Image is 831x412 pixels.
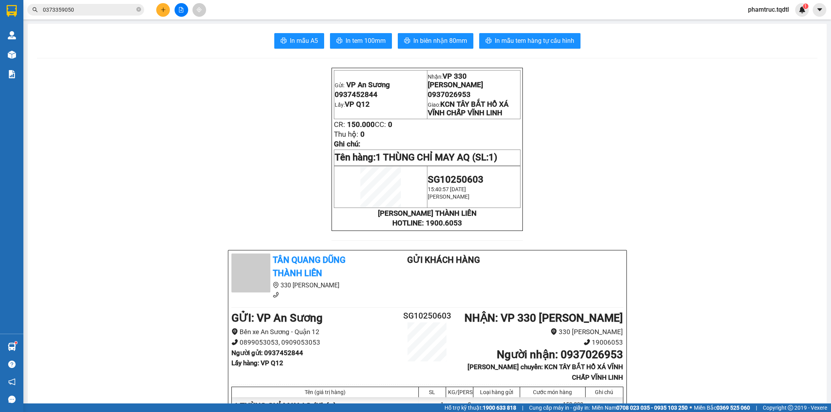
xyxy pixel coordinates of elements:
img: warehouse-icon [8,51,16,59]
span: SG10250603 [428,174,483,185]
button: printerIn tem 100mm [330,33,392,49]
span: message [8,396,16,403]
button: file-add [175,3,188,17]
span: CC: [375,120,386,129]
li: Bến xe An Sương - Quận 12 [231,327,395,337]
span: 0 [388,120,392,129]
span: KCN TÂY BẮT HỒ XÁ VĨNH CHẤP VĨNH LINH [428,100,508,117]
span: phone [231,339,238,345]
input: Tìm tên, số ĐT hoặc mã đơn [43,5,135,14]
img: warehouse-icon [8,343,16,351]
span: environment [550,328,557,335]
p: Gửi: [335,81,427,89]
div: Cước món hàng [522,389,583,395]
sup: 1 [803,4,808,9]
span: In biên nhận 80mm [413,36,467,46]
strong: 0708 023 035 - 0935 103 250 [616,405,688,411]
strong: 0369 525 060 [716,405,750,411]
span: aim [196,7,202,12]
span: 15:40:57 [DATE] [428,186,466,192]
span: Miền Bắc [694,403,750,412]
span: 150.000 [347,120,375,129]
div: Ghi chú [588,389,621,395]
span: 1 THÙNG CHỈ MAY AQ (SL: [376,152,497,163]
span: VP An Sương [346,81,390,89]
span: question-circle [8,361,16,368]
span: printer [485,37,492,45]
span: Lấy: [335,102,370,108]
span: VP 330 [PERSON_NAME] [428,72,483,89]
b: NHẬN : VP 330 [PERSON_NAME] [464,312,623,324]
button: plus [156,3,170,17]
span: Ghi chú: [334,140,360,148]
span: phone [273,292,279,298]
img: icon-new-feature [799,6,806,13]
span: VP Q12 [345,100,370,109]
img: warehouse-icon [8,31,16,39]
span: environment [231,328,238,335]
span: environment [273,282,279,288]
span: notification [8,378,16,386]
span: Thu hộ: [334,130,358,139]
b: Người gửi : 0937452844 [231,349,303,357]
strong: [PERSON_NAME] THÀNH LIÊN [378,209,476,218]
div: KG/[PERSON_NAME] [448,389,471,395]
p: Nhận: [428,72,520,89]
b: Người nhận : 0937026953 [497,348,623,361]
button: aim [192,3,206,17]
span: | [756,403,757,412]
li: 19006053 [460,337,623,348]
span: 0937452844 [335,90,378,99]
b: [PERSON_NAME] chuyển: KCN TÂY BẮT HỒ XÁ VĨNH CHẤP VĨNH LINH [468,363,623,381]
span: Hỗ trợ kỹ thuật: [445,403,516,412]
span: close-circle [136,7,141,12]
button: caret-down [813,3,826,17]
span: Miền Nam [592,403,688,412]
span: ⚪️ [690,406,692,409]
strong: 1900 633 818 [483,405,516,411]
span: 0 [360,130,365,139]
span: phamtruc.tqdtl [742,5,795,14]
span: [PERSON_NAME] [428,194,469,200]
span: Giao: [428,102,508,116]
span: In tem 100mm [346,36,386,46]
div: Loại hàng gửi [475,389,518,395]
span: file-add [178,7,184,12]
h2: SG10250603 [395,310,460,322]
li: 0899053053, 0909053053 [231,337,395,348]
span: printer [336,37,342,45]
span: printer [404,37,410,45]
span: copyright [788,405,793,410]
li: 330 [PERSON_NAME] [231,280,376,290]
img: logo-vxr [7,5,17,17]
b: Tân Quang Dũng Thành Liên [273,255,346,278]
span: search [32,7,38,12]
span: 1 [804,4,807,9]
div: SL [421,389,444,395]
span: Cung cấp máy in - giấy in: [529,403,590,412]
span: In mẫu A5 [290,36,318,46]
button: printerIn biên nhận 80mm [398,33,473,49]
span: 0937026953 [428,90,471,99]
b: GỬI : VP An Sương [231,312,323,324]
button: printerIn mẫu A5 [274,33,324,49]
span: caret-down [816,6,823,13]
sup: 1 [15,342,17,344]
span: phone [584,339,590,345]
b: Gửi khách hàng [407,255,480,265]
span: Tên hàng: [335,152,497,163]
span: | [522,403,523,412]
strong: HOTLINE: 1900.6053 [392,219,462,227]
b: Lấy hàng : VP Q12 [231,359,283,367]
span: close-circle [136,6,141,14]
button: printerIn mẫu tem hàng tự cấu hình [479,33,580,49]
span: In mẫu tem hàng tự cấu hình [495,36,574,46]
div: Tên (giá trị hàng) [234,389,416,395]
span: printer [281,37,287,45]
span: 1) [489,152,497,163]
span: plus [161,7,166,12]
img: solution-icon [8,70,16,78]
li: 330 [PERSON_NAME] [460,327,623,337]
span: CR: [334,120,345,129]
